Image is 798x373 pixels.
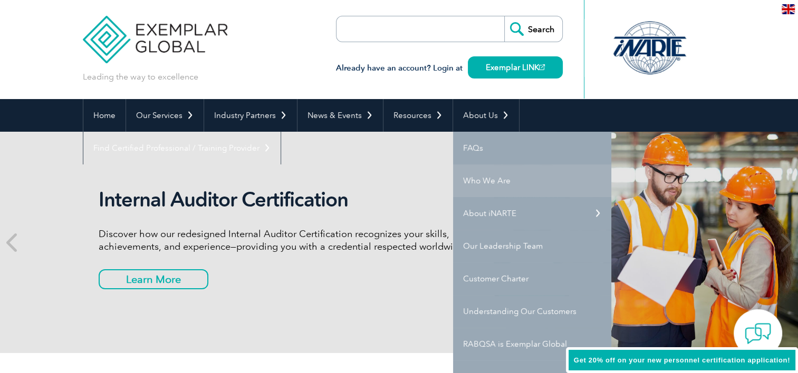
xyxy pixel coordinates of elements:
img: contact-chat.png [745,320,771,347]
a: Our Services [126,99,204,132]
p: Discover how our redesigned Internal Auditor Certification recognizes your skills, achievements, ... [99,228,494,253]
a: Resources [383,99,453,132]
img: en [782,4,795,14]
a: About Us [453,99,519,132]
a: RABQSA is Exemplar Global [453,328,611,360]
a: Who We Are [453,164,611,197]
a: Learn More [99,269,208,289]
a: Understanding Our Customers [453,295,611,328]
a: Home [83,99,126,132]
a: Industry Partners [204,99,297,132]
a: News & Events [297,99,383,132]
p: Leading the way to excellence [83,71,198,83]
h2: Internal Auditor Certification [99,188,494,212]
a: Find Certified Professional / Training Provider [83,132,281,164]
a: About iNARTE [453,197,611,230]
img: open_square.png [539,64,545,70]
a: Exemplar LINK [468,56,563,78]
a: FAQs [453,132,611,164]
a: Customer Charter [453,262,611,295]
h3: Already have an account? Login at [336,62,563,75]
a: Our Leadership Team [453,230,611,262]
input: Search [504,16,562,42]
span: Get 20% off on your new personnel certification application! [574,356,790,364]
